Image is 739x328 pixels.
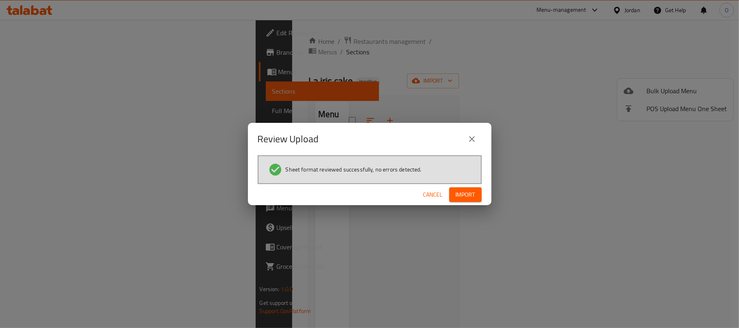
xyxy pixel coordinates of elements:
span: Cancel [423,190,443,200]
button: Cancel [420,187,446,202]
button: Import [449,187,482,202]
span: Sheet format reviewed successfully, no errors detected. [286,165,422,174]
span: Import [456,190,475,200]
button: close [462,129,482,149]
h2: Review Upload [258,133,319,146]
